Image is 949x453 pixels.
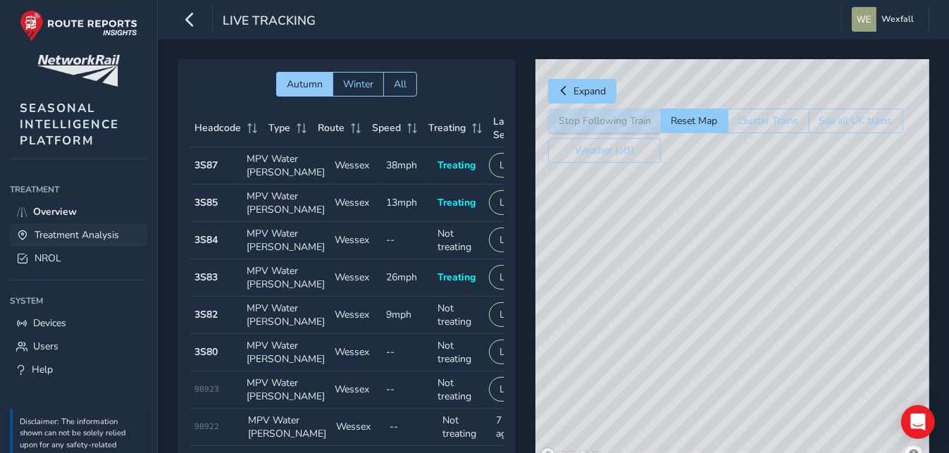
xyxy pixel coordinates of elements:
[394,77,407,91] span: All
[438,409,491,446] td: Not treating
[242,259,330,297] td: MPV Water [PERSON_NAME]
[438,271,476,284] span: Treating
[242,297,330,334] td: MPV Water [PERSON_NAME]
[901,405,935,439] div: Open Intercom Messenger
[381,222,433,259] td: --
[33,205,77,218] span: Overview
[35,252,61,265] span: NROL
[242,334,330,371] td: MPV Water [PERSON_NAME]
[494,115,520,142] span: Last Seen
[381,297,433,334] td: 9mph
[195,159,218,172] strong: 3S87
[433,371,484,409] td: Not treating
[242,222,330,259] td: MPV Water [PERSON_NAME]
[10,223,147,247] a: Treatment Analysis
[385,409,438,446] td: --
[438,159,476,172] span: Treating
[809,108,903,133] button: See all UK trains
[381,185,433,222] td: 13mph
[433,222,484,259] td: Not treating
[330,259,381,297] td: Wessex
[489,228,528,252] button: Live
[489,265,528,290] button: Live
[269,121,291,135] span: Type
[330,185,381,222] td: Wessex
[10,335,147,358] a: Users
[276,72,333,97] button: Autumn
[429,121,466,135] span: Treating
[195,345,218,359] strong: 3S80
[195,308,218,321] strong: 3S82
[331,409,385,446] td: Wessex
[548,138,661,163] button: Weather (off)
[491,409,545,446] td: 7 hours ago
[489,190,528,215] button: Live
[330,147,381,185] td: Wessex
[10,290,147,311] div: System
[433,297,484,334] td: Not treating
[373,121,402,135] span: Speed
[10,200,147,223] a: Overview
[223,12,316,32] span: Live Tracking
[32,363,53,376] span: Help
[489,302,528,327] button: Live
[195,421,220,432] span: 98922
[661,108,728,133] button: Reset Map
[195,121,242,135] span: Headcode
[195,384,220,395] span: 98923
[852,7,876,32] img: diamond-layout
[330,371,381,409] td: Wessex
[381,147,433,185] td: 38mph
[489,153,528,178] button: Live
[243,409,331,446] td: MPV Water [PERSON_NAME]
[242,371,330,409] td: MPV Water [PERSON_NAME]
[242,185,330,222] td: MPV Water [PERSON_NAME]
[330,297,381,334] td: Wessex
[33,316,66,330] span: Devices
[318,121,345,135] span: Route
[343,77,373,91] span: Winter
[573,85,606,98] span: Expand
[330,222,381,259] td: Wessex
[287,77,323,91] span: Autumn
[10,358,147,381] a: Help
[10,311,147,335] a: Devices
[333,72,383,97] button: Winter
[330,334,381,371] td: Wessex
[548,79,616,104] button: Expand
[728,108,809,133] button: Cluster Trains
[20,10,137,42] img: rr logo
[383,72,417,97] button: All
[489,377,528,402] button: Live
[37,55,120,87] img: customer logo
[242,147,330,185] td: MPV Water [PERSON_NAME]
[433,334,484,371] td: Not treating
[10,247,147,270] a: NROL
[438,196,476,209] span: Treating
[381,371,433,409] td: --
[33,340,58,353] span: Users
[20,100,119,149] span: SEASONAL INTELLIGENCE PLATFORM
[195,196,218,209] strong: 3S85
[195,233,218,247] strong: 3S84
[881,7,914,32] span: Wexfall
[852,7,919,32] button: Wexfall
[489,340,528,364] button: Live
[381,259,433,297] td: 26mph
[35,228,119,242] span: Treatment Analysis
[10,179,147,200] div: Treatment
[195,271,218,284] strong: 3S83
[381,334,433,371] td: --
